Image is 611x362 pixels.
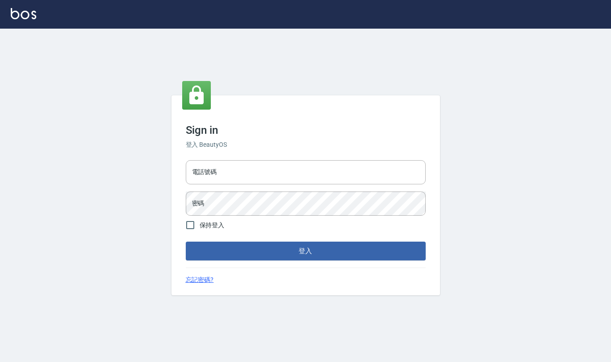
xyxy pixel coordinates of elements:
[186,140,426,149] h6: 登入 BeautyOS
[186,242,426,260] button: 登入
[200,221,225,230] span: 保持登入
[186,275,214,285] a: 忘記密碼?
[186,124,426,136] h3: Sign in
[11,8,36,19] img: Logo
